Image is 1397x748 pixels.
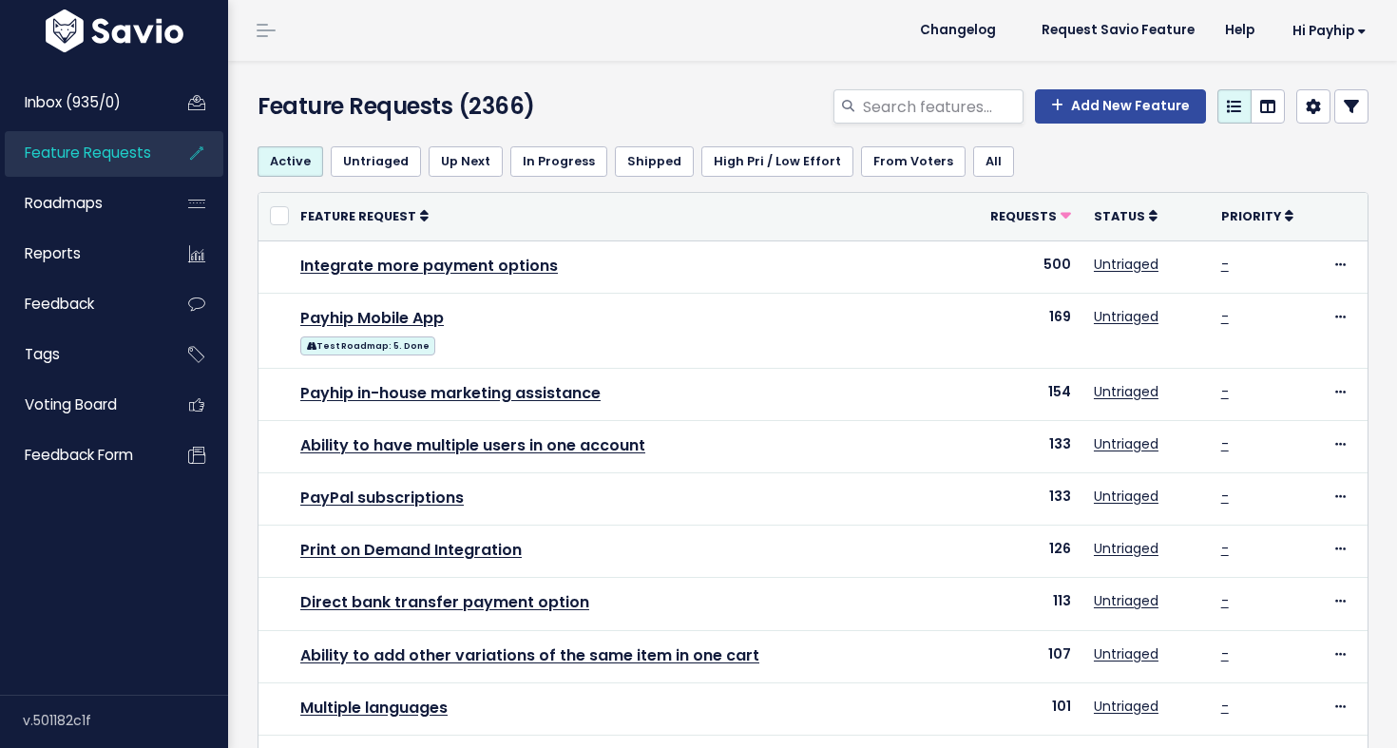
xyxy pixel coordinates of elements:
[1094,255,1158,274] a: Untriaged
[962,682,1082,735] td: 101
[5,131,158,175] a: Feature Requests
[300,539,522,561] a: Print on Demand Integration
[25,92,121,112] span: Inbox (935/0)
[510,146,607,177] a: In Progress
[5,182,158,225] a: Roadmaps
[1221,539,1229,558] a: -
[41,10,188,52] img: logo-white.9d6f32f41409.svg
[1094,307,1158,326] a: Untriaged
[5,433,158,477] a: Feedback form
[1221,208,1281,224] span: Priority
[1221,487,1229,506] a: -
[5,81,158,125] a: Inbox (935/0)
[258,146,1368,177] ul: Filter feature requests
[5,333,158,376] a: Tags
[1094,208,1145,224] span: Status
[1210,16,1270,45] a: Help
[300,434,645,456] a: Ability to have multiple users in one account
[1094,382,1158,401] a: Untriaged
[1221,206,1293,225] a: Priority
[920,24,996,37] span: Changelog
[5,383,158,427] a: Voting Board
[25,193,103,213] span: Roadmaps
[861,146,966,177] a: From Voters
[1094,434,1158,453] a: Untriaged
[300,333,435,356] a: Test Roadmap: 5. Done
[962,420,1082,472] td: 133
[5,282,158,326] a: Feedback
[1292,24,1367,38] span: Hi Payhip
[300,307,444,329] a: Payhip Mobile App
[962,578,1082,630] td: 113
[990,208,1057,224] span: Requests
[300,697,448,719] a: Multiple languages
[962,368,1082,420] td: 154
[1094,487,1158,506] a: Untriaged
[300,336,435,355] span: Test Roadmap: 5. Done
[300,487,464,508] a: PayPal subscriptions
[1094,206,1158,225] a: Status
[1221,255,1229,274] a: -
[1221,307,1229,326] a: -
[1221,591,1229,610] a: -
[25,394,117,414] span: Voting Board
[962,526,1082,578] td: 126
[1221,382,1229,401] a: -
[1094,697,1158,716] a: Untriaged
[1221,434,1229,453] a: -
[962,630,1082,682] td: 107
[258,89,609,124] h4: Feature Requests (2366)
[1270,16,1382,46] a: Hi Payhip
[25,344,60,364] span: Tags
[331,146,421,177] a: Untriaged
[1094,539,1158,558] a: Untriaged
[962,473,1082,526] td: 133
[615,146,694,177] a: Shipped
[973,146,1014,177] a: All
[25,143,151,163] span: Feature Requests
[5,232,158,276] a: Reports
[1094,644,1158,663] a: Untriaged
[23,696,228,745] div: v.501182c1f
[300,644,759,666] a: Ability to add other variations of the same item in one cart
[962,240,1082,293] td: 500
[1221,697,1229,716] a: -
[1094,591,1158,610] a: Untriaged
[990,206,1071,225] a: Requests
[25,445,133,465] span: Feedback form
[861,89,1024,124] input: Search features...
[1221,644,1229,663] a: -
[25,294,94,314] span: Feedback
[300,591,589,613] a: Direct bank transfer payment option
[1035,89,1206,124] a: Add New Feature
[701,146,853,177] a: High Pri / Low Effort
[25,243,81,263] span: Reports
[962,293,1082,368] td: 169
[300,255,558,277] a: Integrate more payment options
[300,206,429,225] a: Feature Request
[1026,16,1210,45] a: Request Savio Feature
[300,382,601,404] a: Payhip in-house marketing assistance
[258,146,323,177] a: Active
[300,208,416,224] span: Feature Request
[429,146,503,177] a: Up Next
